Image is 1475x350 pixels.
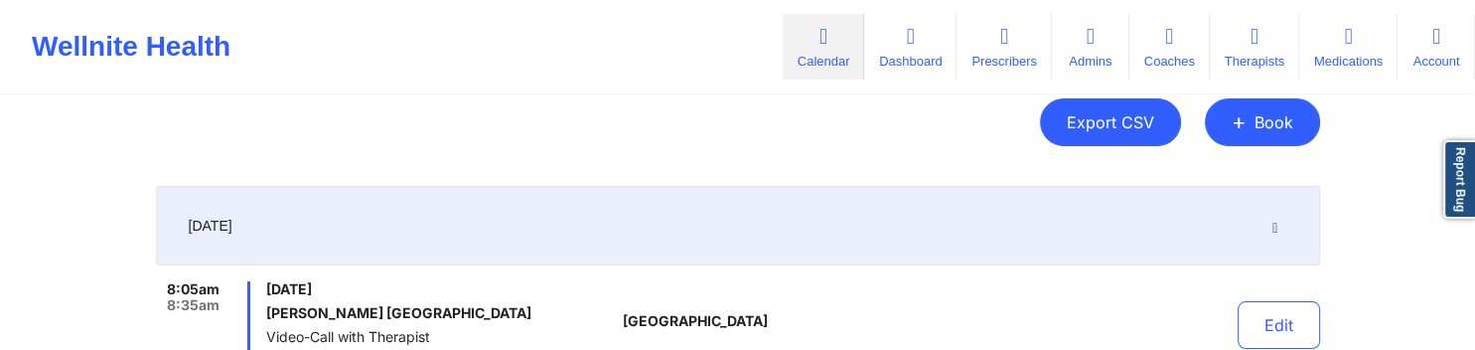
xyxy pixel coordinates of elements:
[1299,14,1398,80] a: Medications
[1232,116,1247,127] span: +
[167,281,220,297] span: 8:05am
[1129,14,1210,80] a: Coaches
[1205,98,1320,146] button: +Book
[623,313,768,329] span: [GEOGRAPHIC_DATA]
[783,14,864,80] a: Calendar
[266,281,615,297] span: [DATE]
[266,305,615,321] h6: [PERSON_NAME] [GEOGRAPHIC_DATA]
[1238,301,1320,349] button: Edit
[957,14,1051,80] a: Prescribers
[1210,14,1299,80] a: Therapists
[864,14,957,80] a: Dashboard
[1040,98,1181,146] button: Export CSV
[1443,140,1475,219] a: Report Bug
[1398,14,1475,80] a: Account
[189,216,232,236] span: [DATE]
[266,329,615,345] span: Video-Call with Therapist
[1052,14,1129,80] a: Admins
[167,297,220,313] span: 8:35am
